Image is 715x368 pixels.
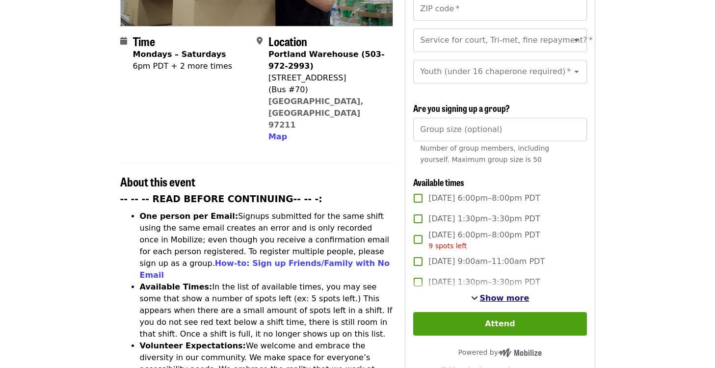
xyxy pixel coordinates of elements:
span: [DATE] 9:00am–11:00am PDT [428,256,545,267]
button: Map [268,131,287,143]
strong: Portland Warehouse (503-972-2993) [268,50,385,71]
li: In the list of available times, you may see some that show a number of spots left (ex: 5 spots le... [140,281,394,340]
i: calendar icon [120,36,127,46]
strong: -- -- -- READ BEFORE CONTINUING-- -- -: [120,194,322,204]
span: [DATE] 1:30pm–3:30pm PDT [428,213,540,225]
button: Open [570,65,583,79]
li: Signups submitted for the same shift using the same email creates an error and is only recorded o... [140,210,394,281]
span: Time [133,32,155,50]
span: Show more [480,293,530,303]
input: [object Object] [413,118,586,141]
span: Number of group members, including yourself. Maximum group size is 50 [420,144,549,163]
i: map-marker-alt icon [257,36,263,46]
strong: Available Times: [140,282,212,291]
a: [GEOGRAPHIC_DATA], [GEOGRAPHIC_DATA] 97211 [268,97,364,130]
span: Powered by [458,348,542,356]
div: [STREET_ADDRESS] [268,72,385,84]
a: How-to: Sign up Friends/Family with No Email [140,259,390,280]
span: [DATE] 1:30pm–3:30pm PDT [428,276,540,288]
span: 9 spots left [428,242,467,250]
div: 6pm PDT + 2 more times [133,60,233,72]
span: Are you signing up a group? [413,102,510,114]
strong: One person per Email: [140,211,238,221]
span: Map [268,132,287,141]
button: See more timeslots [471,292,530,304]
img: Powered by Mobilize [498,348,542,357]
div: (Bus #70) [268,84,385,96]
button: Open [570,33,583,47]
span: About this event [120,173,195,190]
span: Location [268,32,307,50]
span: [DATE] 6:00pm–8:00pm PDT [428,192,540,204]
span: Available times [413,176,464,188]
button: Attend [413,312,586,336]
span: [DATE] 6:00pm–8:00pm PDT [428,229,540,251]
strong: Volunteer Expectations: [140,341,246,350]
strong: Mondays – Saturdays [133,50,226,59]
